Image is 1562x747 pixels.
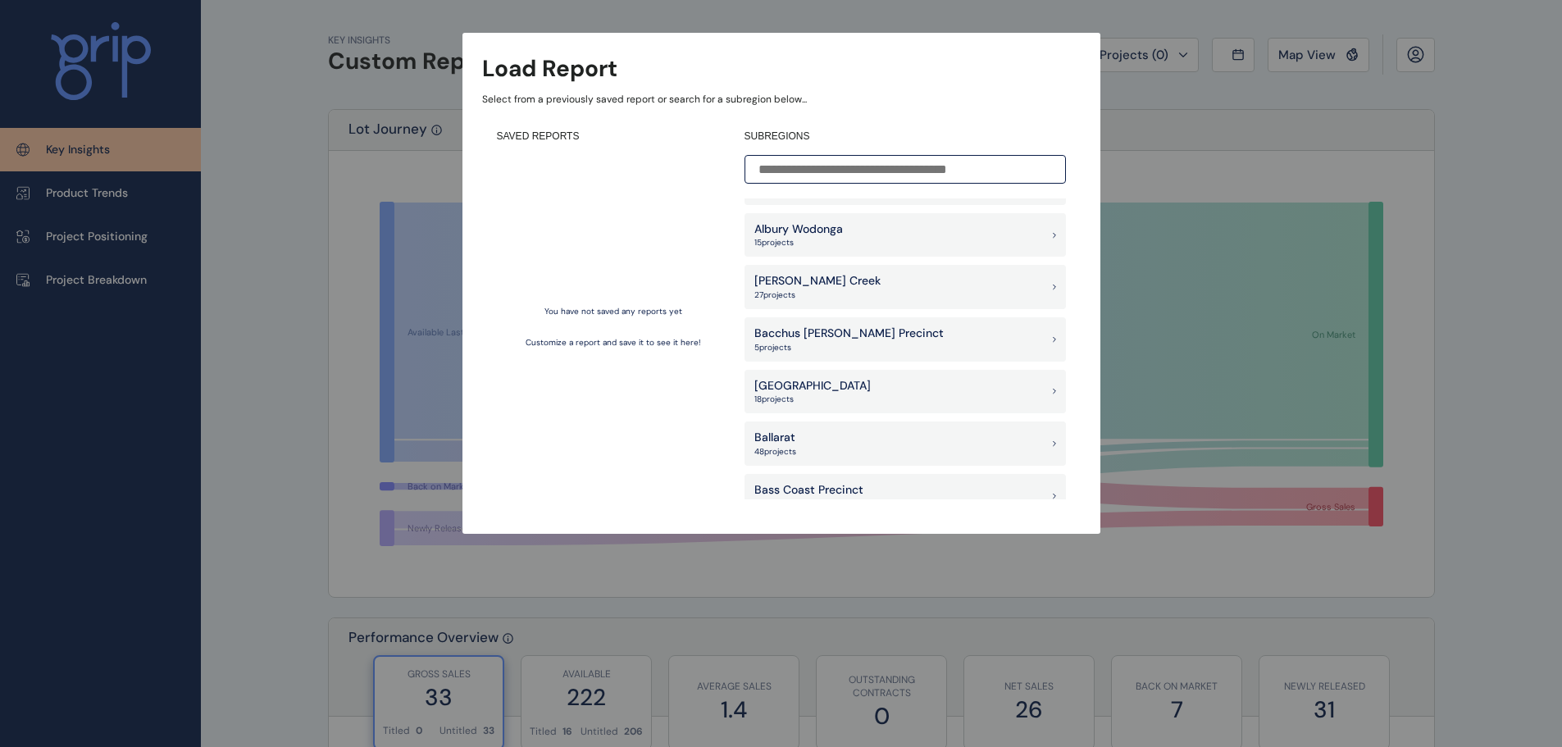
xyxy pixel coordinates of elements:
h4: SAVED REPORTS [497,130,730,143]
p: 13 project s [754,498,863,509]
p: 5 project s [754,342,944,353]
p: Customize a report and save it to see it here! [526,337,701,348]
p: 27 project s [754,289,881,301]
p: Ballarat [754,430,796,446]
p: Select from a previously saved report or search for a subregion below... [482,93,1081,107]
p: You have not saved any reports yet [544,306,682,317]
p: Albury Wodonga [754,221,843,238]
h3: Load Report [482,52,617,84]
p: [GEOGRAPHIC_DATA] [754,378,871,394]
p: Bacchus [PERSON_NAME] Precinct [754,326,944,342]
p: [PERSON_NAME] Creek [754,273,881,289]
h4: SUBREGIONS [745,130,1066,143]
p: 48 project s [754,446,796,458]
p: 18 project s [754,394,871,405]
p: Bass Coast Precinct [754,482,863,499]
p: 15 project s [754,237,843,248]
